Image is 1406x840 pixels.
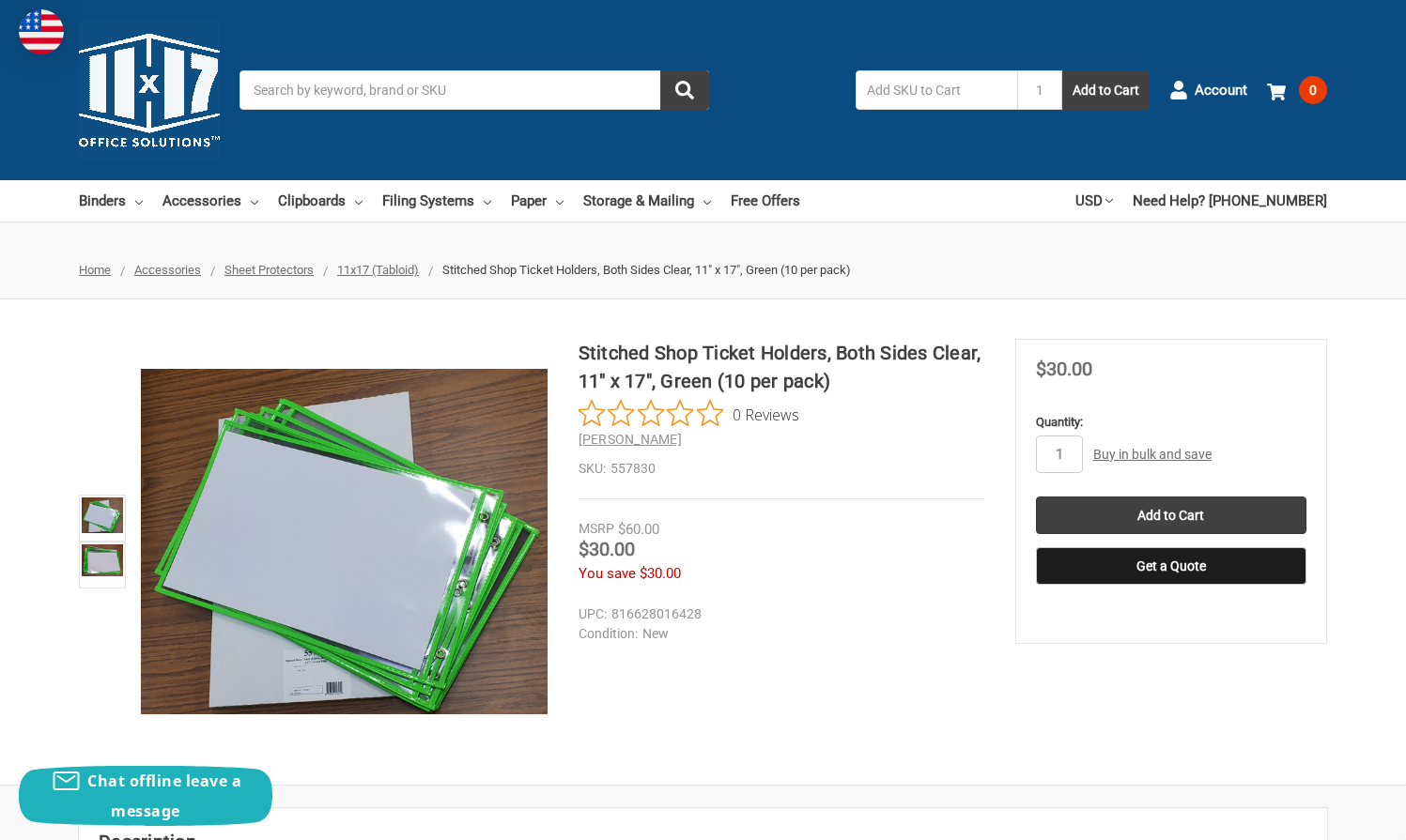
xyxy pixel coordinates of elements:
[511,180,564,221] a: Paper
[1299,76,1327,104] span: 0
[141,369,548,714] img: Stitched Shop Ticket Holders, Both Sides Clear, 11" x 17", Green
[579,604,607,624] dt: UPC:
[382,180,491,221] a: Filing Systems
[579,624,976,644] dd: New
[1195,80,1247,101] span: Account
[82,497,123,532] img: Stitched Shop Ticket Holders, Both Sides Clear, 11" x 17", Green
[579,624,638,644] dt: Condition:
[1036,496,1306,534] input: Add to Cart
[1133,180,1327,221] a: Need Help? [PHONE_NUMBER]
[1062,70,1150,110] button: Add to Cart
[1267,66,1327,115] a: 0
[618,521,659,538] span: $60.00
[579,459,984,479] dd: 557830
[731,180,800,221] a: Free Offers
[579,604,976,624] dd: 816628016428
[1036,358,1092,380] span: $30.00
[79,263,111,277] a: Home
[1036,547,1306,585] button: Get a Quote
[79,180,143,221] a: Binders
[733,400,799,428] span: 0 Reviews
[579,565,636,582] span: You save
[579,400,799,428] button: Rated 0 out of 5 stars from 0 reviews. Jump to reviews.
[579,459,606,479] dt: SKU:
[87,771,241,821] span: Chat offline leave a message
[19,9,64,54] img: duty and tax information for United States
[337,263,419,277] a: 11x17 (Tabloid)
[1169,66,1247,115] a: Account
[19,766,272,826] button: Chat offline leave a message
[278,180,363,221] a: Clipboards
[224,263,314,277] a: Sheet Protectors
[579,339,984,395] h1: Stitched Shop Ticket Holders, Both Sides Clear, 11" x 17", Green (10 per pack)
[1036,413,1306,432] label: Quantity:
[82,544,123,576] img: Stitched Shop Ticket Holders, Both Sides Clear, 11" x 17", Green (10 per pack)
[579,432,682,447] a: [PERSON_NAME]
[1093,447,1212,462] a: Buy in bulk and save
[579,519,614,539] div: MSRP
[1075,180,1113,221] a: USD
[856,70,1017,110] input: Add SKU to Cart
[134,263,201,277] a: Accessories
[442,263,851,277] span: Stitched Shop Ticket Holders, Both Sides Clear, 11" x 17", Green (10 per pack)
[239,70,709,110] input: Search by keyword, brand or SKU
[579,538,635,560] span: $30.00
[640,565,681,582] span: $30.00
[79,20,220,160] img: 11x17.com
[583,180,711,221] a: Storage & Mailing
[162,180,258,221] a: Accessories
